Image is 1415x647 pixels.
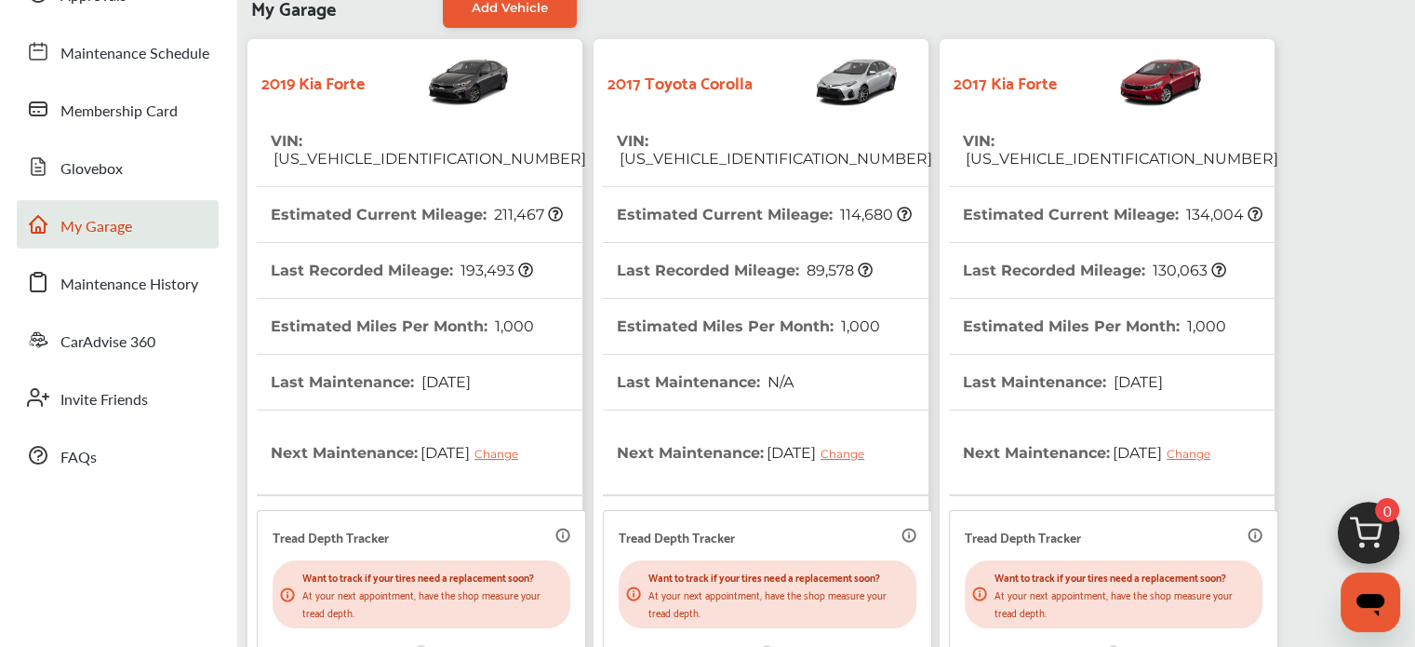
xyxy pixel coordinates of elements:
[17,142,219,191] a: Glovebox
[419,373,471,391] span: [DATE]
[963,355,1163,410] th: Last Maintenance :
[17,85,219,133] a: Membership Card
[365,48,512,114] img: Vehicle
[995,586,1255,621] p: At your next appointment, have the shop measure your tread depth.
[648,586,909,621] p: At your next appointment, have the shop measure your tread depth.
[60,446,97,470] span: FAQs
[17,431,219,479] a: FAQs
[418,429,532,476] span: [DATE]
[607,67,753,96] strong: 2017 Toyota Corolla
[1167,447,1220,461] div: Change
[17,258,219,306] a: Maintenance History
[617,299,880,354] th: Estimated Miles Per Month :
[271,299,534,354] th: Estimated Miles Per Month :
[60,157,123,182] span: Glovebox
[617,243,873,298] th: Last Recorded Mileage :
[60,388,148,412] span: Invite Friends
[17,373,219,422] a: Invite Friends
[302,586,563,621] p: At your next appointment, have the shop measure your tread depth.
[17,27,219,75] a: Maintenance Schedule
[617,187,912,242] th: Estimated Current Mileage :
[963,411,1224,494] th: Next Maintenance :
[474,447,527,461] div: Change
[261,67,365,96] strong: 2019 Kia Forte
[302,568,563,586] p: Want to track if your tires need a replacement soon?
[1150,262,1226,279] span: 130,063
[617,411,878,494] th: Next Maintenance :
[273,526,389,547] p: Tread Depth Tracker
[1110,429,1224,476] span: [DATE]
[1184,317,1226,335] span: 1,000
[492,317,534,335] span: 1,000
[60,330,155,355] span: CarAdvise 360
[1111,373,1163,391] span: [DATE]
[60,215,132,239] span: My Garage
[963,187,1262,242] th: Estimated Current Mileage :
[617,355,794,410] th: Last Maintenance :
[963,114,1278,186] th: VIN :
[954,67,1057,96] strong: 2017 Kia Forte
[271,355,471,410] th: Last Maintenance :
[764,429,878,476] span: [DATE]
[617,150,932,168] span: [US_VEHICLE_IDENTIFICATION_NUMBER]
[648,568,909,586] p: Want to track if your tires need a replacement soon?
[1324,493,1413,583] img: cart_icon.3d0951e8.svg
[491,206,563,223] span: 211,467
[271,411,532,494] th: Next Maintenance :
[1183,206,1262,223] span: 134,004
[271,114,586,186] th: VIN :
[963,299,1226,354] th: Estimated Miles Per Month :
[821,447,874,461] div: Change
[838,317,880,335] span: 1,000
[458,262,533,279] span: 193,493
[271,243,533,298] th: Last Recorded Mileage :
[1375,498,1399,522] span: 0
[617,114,932,186] th: VIN :
[765,373,794,391] span: N/A
[60,100,178,124] span: Membership Card
[995,568,1255,586] p: Want to track if your tires need a replacement soon?
[965,526,1081,547] p: Tread Depth Tracker
[619,526,735,547] p: Tread Depth Tracker
[17,200,219,249] a: My Garage
[60,273,198,297] span: Maintenance History
[837,206,912,223] span: 114,680
[271,150,586,168] span: [US_VEHICLE_IDENTIFICATION_NUMBER]
[963,243,1226,298] th: Last Recorded Mileage :
[804,262,873,279] span: 89,578
[17,316,219,364] a: CarAdvise 360
[753,48,900,114] img: Vehicle
[1341,573,1400,632] iframe: Button to launch messaging window
[271,187,563,242] th: Estimated Current Mileage :
[1057,48,1204,114] img: Vehicle
[963,150,1278,168] span: [US_VEHICLE_IDENTIFICATION_NUMBER]
[60,42,209,66] span: Maintenance Schedule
